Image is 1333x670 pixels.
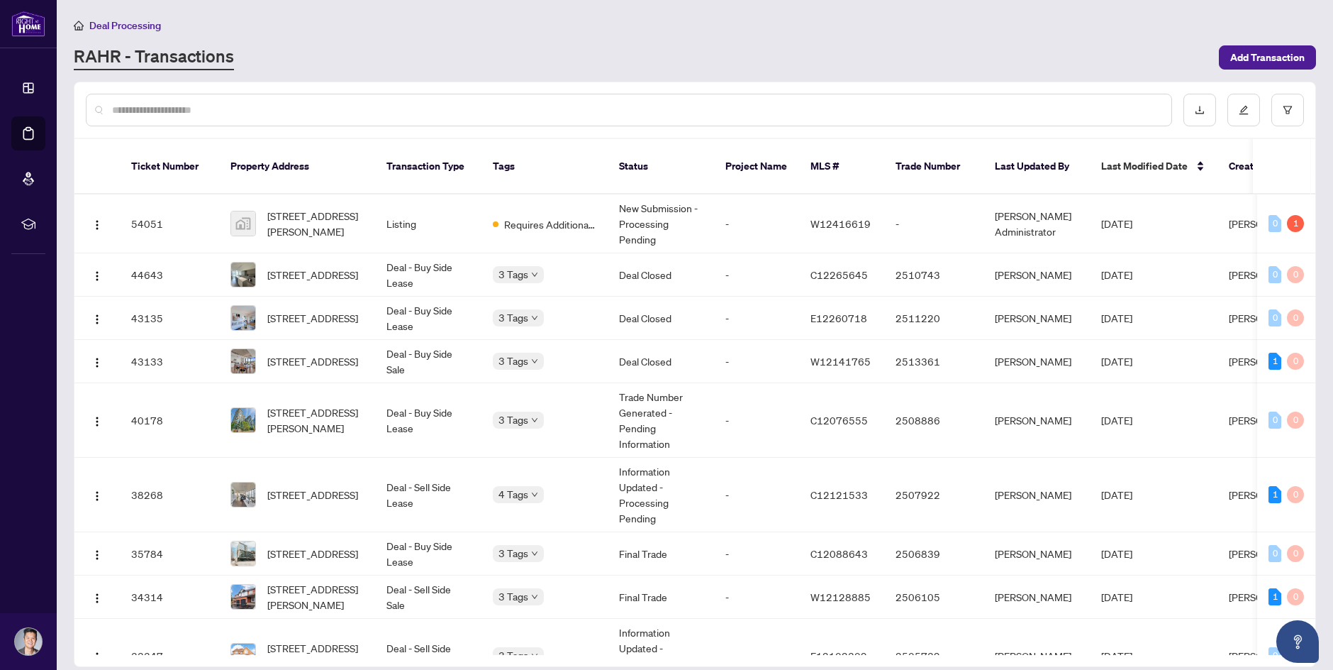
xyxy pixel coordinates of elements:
td: 2513361 [884,340,983,383]
td: 2506839 [884,532,983,576]
td: 2511220 [884,297,983,340]
td: [PERSON_NAME] [983,340,1090,383]
a: RAHR - Transactions [74,45,234,70]
div: 0 [1287,588,1304,605]
span: W12141765 [810,355,871,368]
span: down [531,593,538,600]
img: Logo [91,314,103,325]
span: 3 Tags [498,588,528,605]
button: Logo [86,212,108,235]
span: home [74,21,84,31]
span: down [531,550,538,557]
img: logo [11,11,45,37]
span: 3 Tags [498,545,528,561]
span: [PERSON_NAME] [1229,268,1305,281]
th: Last Updated By [983,139,1090,194]
td: Deal Closed [608,297,714,340]
span: edit [1239,105,1249,115]
td: Deal - Buy Side Lease [375,297,481,340]
span: [PERSON_NAME] [1229,547,1305,560]
div: 0 [1268,309,1281,326]
button: Logo [86,644,108,667]
td: 44643 [120,253,219,297]
button: Open asap [1276,620,1319,663]
span: 3 Tags [498,266,528,282]
span: [STREET_ADDRESS][PERSON_NAME] [267,581,364,613]
span: [PERSON_NAME] [1229,591,1305,603]
th: Tags [481,139,608,194]
span: [STREET_ADDRESS][PERSON_NAME] [267,208,364,239]
td: - [714,532,799,576]
div: 1 [1268,588,1281,605]
th: Last Modified Date [1090,139,1217,194]
td: 2510743 [884,253,983,297]
span: down [531,652,538,659]
td: - [714,458,799,532]
td: [PERSON_NAME] [983,383,1090,458]
th: Status [608,139,714,194]
img: thumbnail-img [231,542,255,566]
span: [PERSON_NAME] [1229,649,1305,662]
button: Logo [86,409,108,432]
img: Logo [91,219,103,231]
button: filter [1271,94,1304,126]
td: - [714,383,799,458]
td: 43133 [120,340,219,383]
span: [DATE] [1101,355,1132,368]
button: Logo [86,263,108,286]
td: 2507922 [884,458,983,532]
span: Requires Additional Docs [504,216,596,232]
td: Information Updated - Processing Pending [608,458,714,532]
img: Profile Icon [15,628,42,655]
img: thumbnail-img [231,212,255,236]
td: - [714,253,799,297]
img: thumbnail-img [231,306,255,330]
td: - [714,297,799,340]
td: Final Trade [608,576,714,619]
span: download [1195,105,1205,115]
span: filter [1283,105,1293,115]
img: thumbnail-img [231,263,255,287]
td: 54051 [120,194,219,253]
th: Property Address [219,139,375,194]
span: C12076555 [810,414,868,427]
div: 0 [1268,647,1281,664]
span: [DATE] [1101,547,1132,560]
td: Deal - Buy Side Lease [375,383,481,458]
span: [DATE] [1101,488,1132,501]
span: [STREET_ADDRESS] [267,487,358,502]
span: Deal Processing [89,19,161,32]
button: edit [1227,94,1260,126]
button: Logo [86,350,108,373]
td: Deal - Buy Side Lease [375,253,481,297]
th: MLS # [799,139,884,194]
td: Listing [375,194,481,253]
img: thumbnail-img [231,585,255,609]
span: 3 Tags [498,647,528,664]
span: [PERSON_NAME] [1229,312,1305,324]
div: 0 [1287,545,1304,562]
td: Deal - Sell Side Sale [375,576,481,619]
button: Logo [86,307,108,329]
div: 0 [1268,412,1281,429]
td: 2506105 [884,576,983,619]
td: Final Trade [608,532,714,576]
span: down [531,358,538,365]
span: [PERSON_NAME] [1229,488,1305,501]
button: Add Transaction [1219,45,1316,70]
span: down [531,491,538,498]
td: Deal - Buy Side Lease [375,532,481,576]
span: [STREET_ADDRESS] [267,267,358,282]
img: thumbnail-img [231,644,255,668]
td: [PERSON_NAME] [983,253,1090,297]
span: down [531,417,538,424]
span: [DATE] [1101,591,1132,603]
img: Logo [91,652,103,663]
div: 0 [1268,215,1281,232]
img: Logo [91,416,103,427]
span: 3 Tags [498,353,528,369]
div: 0 [1287,412,1304,429]
td: 34314 [120,576,219,619]
span: [STREET_ADDRESS] [267,353,358,369]
td: [PERSON_NAME] [983,458,1090,532]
